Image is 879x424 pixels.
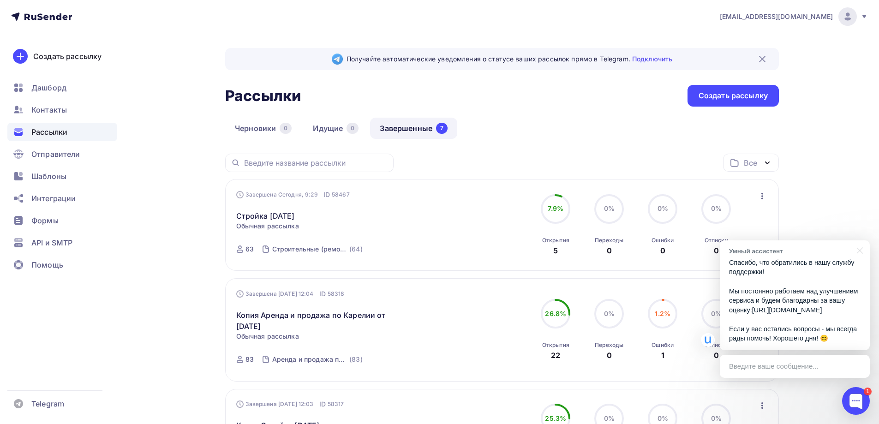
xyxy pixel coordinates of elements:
[31,149,80,160] span: Отправители
[31,126,67,137] span: Рассылки
[31,82,66,93] span: Дашборд
[723,154,779,172] button: Все
[31,193,76,204] span: Интеграции
[714,245,719,256] div: 0
[271,242,364,257] a: Строительные (ремонтные) работы по [GEOGRAPHIC_DATA] (64)
[705,341,728,349] div: Отписки
[31,171,66,182] span: Шаблоны
[332,54,343,65] img: Telegram
[545,414,566,422] span: 25.3%
[328,289,345,299] span: 58318
[31,237,72,248] span: API и SMTP
[607,350,612,361] div: 0
[545,310,566,317] span: 26.8%
[7,78,117,97] a: Дашборд
[280,123,292,134] div: 0
[236,400,344,409] div: Завершена [DATE] 12:03
[244,158,388,168] input: Введите название рассылки
[655,310,670,317] span: 1.2%
[319,289,326,299] span: ID
[604,204,615,212] span: 0%
[714,350,719,361] div: 0
[553,245,558,256] div: 5
[31,215,59,226] span: Формы
[604,414,615,422] span: 0%
[225,87,301,105] h2: Рассылки
[542,237,569,244] div: Открытия
[370,118,457,139] a: Завершенные7
[542,341,569,349] div: Открытия
[7,211,117,230] a: Формы
[349,245,363,254] div: (64)
[436,123,448,134] div: 7
[236,332,299,341] span: Обычная рассылка
[711,414,722,422] span: 0%
[7,167,117,185] a: Шаблоны
[551,350,560,361] div: 22
[595,341,623,349] div: Переходы
[660,245,665,256] div: 0
[752,306,822,314] a: [URL][DOMAIN_NAME]
[347,123,359,134] div: 0
[699,90,768,101] div: Создать рассылку
[33,51,102,62] div: Создать рассылку
[225,118,301,139] a: Черновики0
[658,204,668,212] span: 0%
[720,12,833,21] span: [EMAIL_ADDRESS][DOMAIN_NAME]
[652,237,674,244] div: Ошибки
[236,190,350,199] div: Завершена Сегодня, 9:29
[328,400,344,409] span: 58317
[347,54,672,64] span: Получайте автоматические уведомления о статусе ваших рассылок прямо в Telegram.
[652,341,674,349] div: Ошибки
[632,55,672,63] a: Подключить
[720,7,868,26] a: [EMAIL_ADDRESS][DOMAIN_NAME]
[236,310,395,332] a: Копия Аренда и продажа по Карелии от [DATE]
[7,101,117,119] a: Контакты
[744,157,757,168] div: Все
[607,245,612,256] div: 0
[658,414,668,422] span: 0%
[720,355,870,378] div: Введите ваше сообщение...
[661,350,664,361] div: 1
[31,259,63,270] span: Помощь
[319,400,326,409] span: ID
[7,145,117,163] a: Отправители
[323,190,330,199] span: ID
[711,204,722,212] span: 0%
[729,247,851,256] div: Умный ассистент
[303,118,368,139] a: Идущие0
[245,245,254,254] div: 63
[236,289,345,299] div: Завершена [DATE] 12:04
[864,388,872,395] div: 1
[272,245,347,254] div: Строительные (ремонтные) работы по [GEOGRAPHIC_DATA]
[604,310,615,317] span: 0%
[31,104,67,115] span: Контакты
[31,398,64,409] span: Telegram
[701,333,715,347] img: Умный ассистент
[332,190,350,199] span: 58467
[271,352,364,367] a: Аренда и продажа по Карелии (83)
[236,221,299,231] span: Обычная рассылка
[7,123,117,141] a: Рассылки
[272,355,347,364] div: Аренда и продажа по Карелии
[349,355,363,364] div: (83)
[236,210,295,221] a: Стройка [DATE]
[548,204,563,212] span: 7.9%
[595,237,623,244] div: Переходы
[245,355,254,364] div: 83
[705,237,728,244] div: Отписки
[729,258,861,343] p: Спасибо, что обратились в нашу службу поддержки! Мы постоянно работаем над улучшением сервиса и б...
[711,310,722,317] span: 0%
